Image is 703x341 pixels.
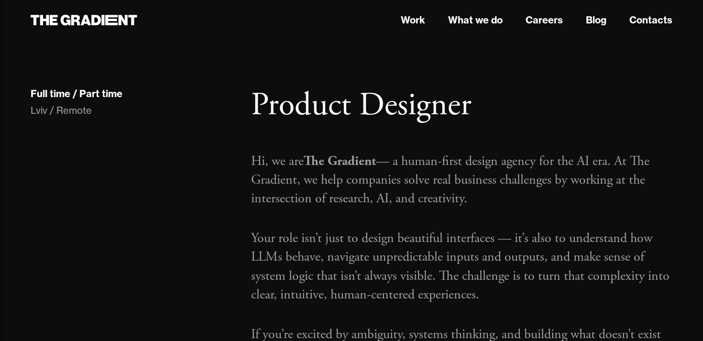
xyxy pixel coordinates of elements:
[448,13,503,27] a: What we do
[586,13,606,27] a: Blog
[401,13,425,27] a: Work
[251,152,672,209] p: Hi, we are — a human-first design agency for the AI era. At The Gradient, we help companies solve...
[251,229,672,304] p: Your role isn’t just to design beautiful interfaces — it’s also to understand how LLMs behave, na...
[251,86,672,125] h1: Product Designer
[31,104,232,117] div: Lviv / Remote
[31,88,122,100] div: Full time / Part time
[526,13,563,27] a: Careers
[629,13,672,27] a: Contacts
[304,153,376,170] strong: The Gradient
